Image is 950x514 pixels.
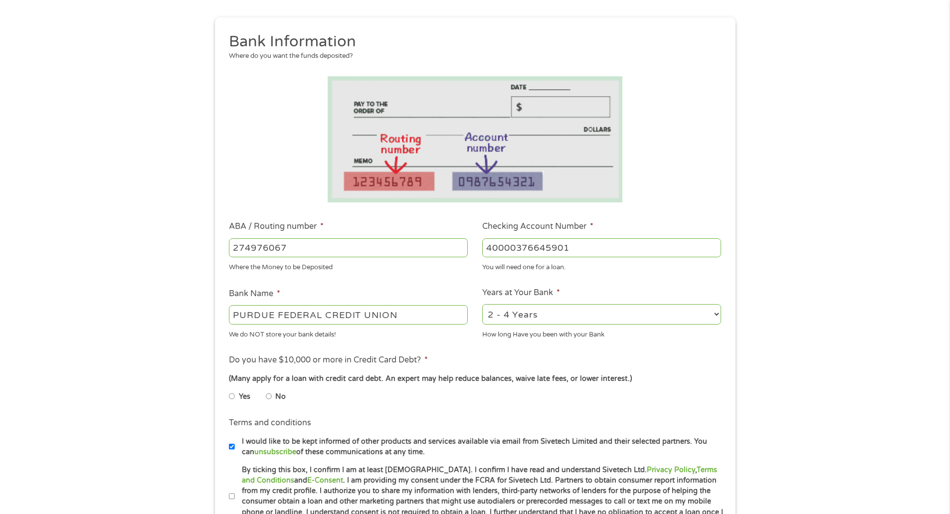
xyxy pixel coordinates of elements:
label: No [275,391,286,402]
input: 345634636 [482,238,721,257]
div: How long Have you been with your Bank [482,326,721,340]
a: E-Consent [307,476,343,485]
label: Bank Name [229,289,280,299]
div: You will need one for a loan. [482,259,721,273]
label: Checking Account Number [482,221,593,232]
div: Where do you want the funds deposited? [229,51,714,61]
label: Yes [239,391,250,402]
a: Terms and Conditions [242,466,717,485]
div: We do NOT store your bank details! [229,326,468,340]
label: ABA / Routing number [229,221,324,232]
h2: Bank Information [229,32,714,52]
input: 263177916 [229,238,468,257]
img: Routing number location [328,76,623,202]
div: (Many apply for a loan with credit card debt. An expert may help reduce balances, waive late fees... [229,373,721,384]
a: Privacy Policy [647,466,695,474]
a: unsubscribe [254,448,296,456]
label: I would like to be kept informed of other products and services available via email from Sivetech... [235,436,724,458]
label: Years at Your Bank [482,288,560,298]
label: Terms and conditions [229,418,311,428]
div: Where the Money to be Deposited [229,259,468,273]
label: Do you have $10,000 or more in Credit Card Debt? [229,355,428,365]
